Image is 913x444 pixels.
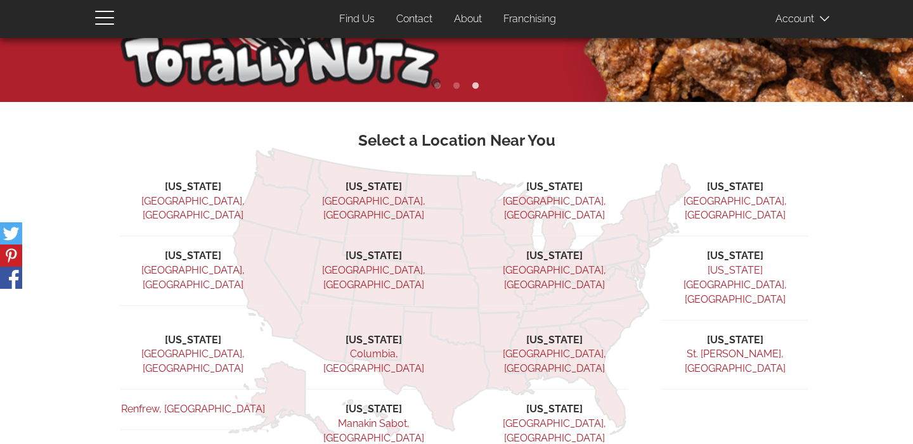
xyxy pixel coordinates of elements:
li: [US_STATE] [120,249,266,263]
a: Columbia, [GEOGRAPHIC_DATA] [323,348,424,374]
li: [US_STATE] [120,333,266,348]
a: [GEOGRAPHIC_DATA], [GEOGRAPHIC_DATA] [503,417,606,444]
li: [US_STATE] [481,249,628,263]
li: [US_STATE] [481,180,628,194]
li: [US_STATE] [662,180,808,194]
a: Renfrew, [GEOGRAPHIC_DATA] [121,403,265,415]
a: [US_STATE][GEOGRAPHIC_DATA], [GEOGRAPHIC_DATA] [683,264,787,305]
a: Find Us [330,7,384,32]
li: [US_STATE] [481,402,628,417]
li: [US_STATE] [662,333,808,348]
li: [US_STATE] [301,249,447,263]
li: [US_STATE] [301,180,447,194]
li: [US_STATE] [301,402,447,417]
li: [US_STATE] [481,333,628,348]
a: Manakin Sabot, [GEOGRAPHIC_DATA] [323,417,424,444]
a: [GEOGRAPHIC_DATA], [GEOGRAPHIC_DATA] [683,195,787,222]
button: 2 of 3 [450,80,463,92]
a: Franchising [494,7,566,32]
button: 3 of 3 [469,80,482,92]
li: [US_STATE] [120,180,266,194]
a: [GEOGRAPHIC_DATA], [GEOGRAPHIC_DATA] [503,348,606,374]
a: [GEOGRAPHIC_DATA], [GEOGRAPHIC_DATA] [322,195,425,222]
a: [GEOGRAPHIC_DATA], [GEOGRAPHIC_DATA] [503,195,606,222]
a: [GEOGRAPHIC_DATA], [GEOGRAPHIC_DATA] [141,264,245,291]
a: [GEOGRAPHIC_DATA], [GEOGRAPHIC_DATA] [141,195,245,222]
button: 1 of 3 [431,80,444,92]
a: [GEOGRAPHIC_DATA], [GEOGRAPHIC_DATA] [322,264,425,291]
a: [GEOGRAPHIC_DATA], [GEOGRAPHIC_DATA] [503,264,606,291]
li: [US_STATE] [662,249,808,263]
a: About [444,7,491,32]
a: [GEOGRAPHIC_DATA], [GEOGRAPHIC_DATA] [141,348,245,374]
a: Contact [387,7,442,32]
h3: Select a Location Near You [105,132,808,149]
li: [US_STATE] [301,333,447,348]
a: St. [PERSON_NAME], [GEOGRAPHIC_DATA] [685,348,786,374]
